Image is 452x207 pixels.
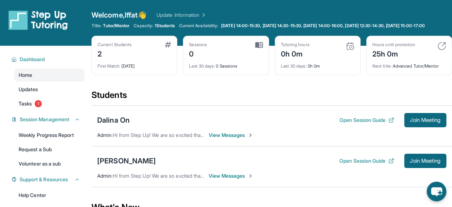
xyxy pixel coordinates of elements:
[17,176,80,183] button: Support & Resources
[437,42,446,50] img: card
[209,132,253,139] span: View Messages
[35,100,42,107] span: 1
[209,172,253,179] span: View Messages
[255,42,263,48] img: card
[14,157,84,170] a: Volunteer as a sub
[134,23,153,29] span: Capacity:
[427,182,446,201] button: chat-button
[20,176,68,183] span: Support & Resources
[281,42,309,48] div: Tutoring hours
[14,143,84,156] a: Request a Sub
[14,189,84,202] a: Help Center
[189,48,207,59] div: 0
[17,56,80,63] button: Dashboard
[339,157,394,164] button: Open Session Guide
[165,42,171,48] img: card
[14,97,84,110] a: Tasks1
[19,100,32,107] span: Tasks
[189,42,207,48] div: Sessions
[17,116,80,123] button: Session Management
[20,116,69,123] span: Session Management
[98,42,131,48] div: Current Students
[221,23,425,29] span: [DATE] 14:00-15:30, [DATE] 14:30-15:30, [DATE] 14:00-16:00, [DATE] 12:30-14:30, [DATE] 15:00-17:00
[339,117,394,124] button: Open Session Guide
[281,63,307,69] span: Last 30 days :
[157,11,207,19] a: Update Information
[91,89,452,105] div: Students
[404,113,446,127] button: Join Meeting
[14,129,84,142] a: Weekly Progress Report
[97,132,113,138] span: Admin :
[199,11,207,19] img: Chevron Right
[372,48,415,59] div: 25h 0m
[248,173,253,179] img: Chevron-Right
[97,115,130,125] div: Dalina On
[155,23,175,29] span: 1 Students
[91,10,146,20] span: Welcome, Iffat 👋
[91,23,101,29] span: Title:
[281,59,354,69] div: 0h 0m
[189,59,263,69] div: 0 Sessions
[346,42,354,50] img: card
[220,23,426,29] a: [DATE] 14:00-15:30, [DATE] 14:30-15:30, [DATE] 14:00-16:00, [DATE] 12:30-14:30, [DATE] 15:00-17:00
[98,59,171,69] div: [DATE]
[97,156,156,166] div: [PERSON_NAME]
[248,132,253,138] img: Chevron-Right
[404,154,446,168] button: Join Meeting
[14,69,84,82] a: Home
[98,48,131,59] div: 2
[14,83,84,96] a: Updates
[372,42,415,48] div: Hours until promotion
[410,118,441,122] span: Join Meeting
[410,159,441,163] span: Join Meeting
[20,56,45,63] span: Dashboard
[179,23,218,29] span: Current Availability:
[189,63,215,69] span: Last 30 days :
[97,173,113,179] span: Admin :
[98,63,120,69] span: First Match :
[103,23,129,29] span: Tutor/Mentor
[281,48,309,59] div: 0h 0m
[19,86,38,93] span: Updates
[19,72,32,79] span: Home
[9,10,68,30] img: logo
[372,63,392,69] span: Next title :
[372,59,446,69] div: Advanced Tutor/Mentor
